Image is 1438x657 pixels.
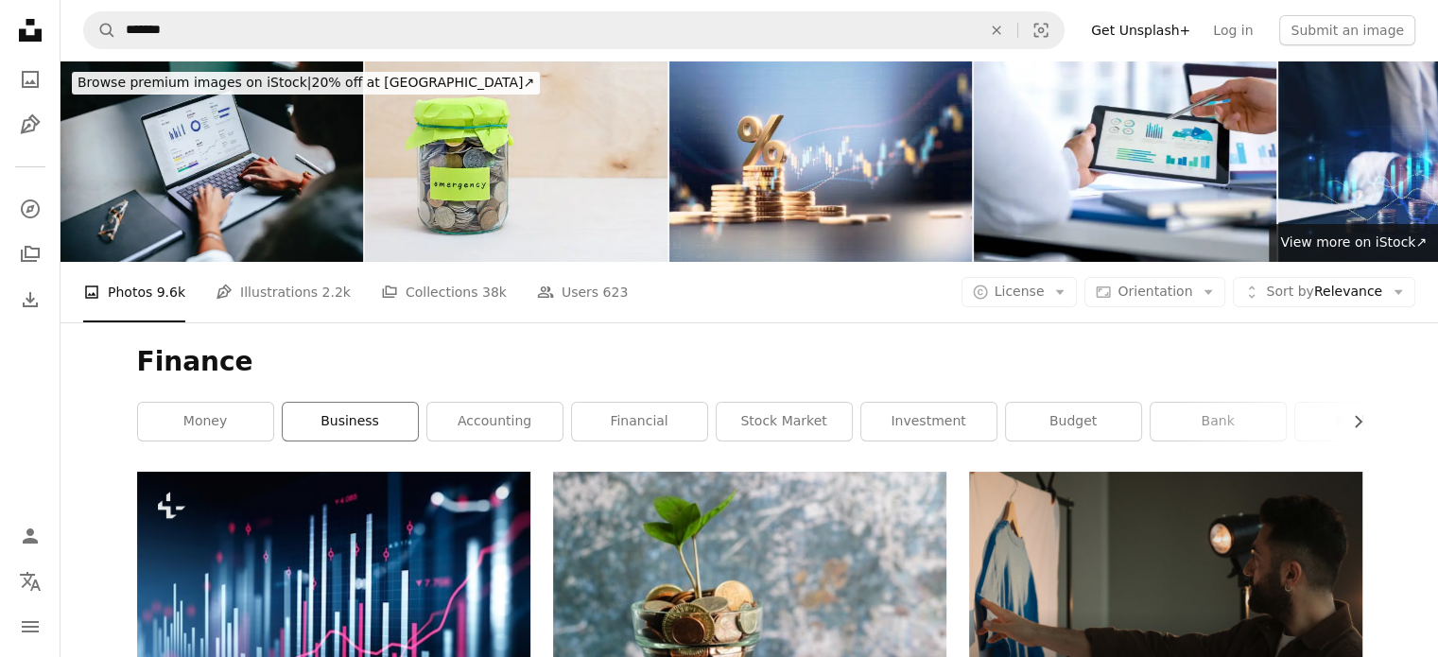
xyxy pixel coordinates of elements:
button: Orientation [1084,277,1225,307]
a: Collections 38k [381,262,507,322]
form: Find visuals sitewide [83,11,1065,49]
button: Visual search [1018,12,1064,48]
a: banking [1295,403,1430,441]
button: Menu [11,608,49,646]
img: Two business men meeting and looking at financial data, charts and graphs on a digital tablet and... [974,61,1276,262]
a: money [138,403,273,441]
a: Illustrations [11,106,49,144]
span: Sort by [1266,284,1313,299]
span: Relevance [1266,283,1382,302]
img: Emergency [365,61,667,262]
a: Log in [1202,15,1264,45]
span: 38k [482,282,507,303]
a: green plant in clear glass vase [553,594,946,611]
h1: Finance [137,345,1362,379]
a: Financial chart and rising graph with lines and numbers and bar diagrams that illustrate stock ma... [137,582,530,599]
a: bank [1151,403,1286,441]
a: financial [572,403,707,441]
div: 20% off at [GEOGRAPHIC_DATA] ↗ [72,72,540,95]
a: Users 623 [537,262,628,322]
span: License [995,284,1045,299]
button: scroll list to the right [1341,403,1362,441]
a: Explore [11,190,49,228]
img: Percentage Sign On Top Of Coin Stacks Before Blue Financial Graph [669,61,972,262]
a: Collections [11,235,49,273]
a: Photos [11,61,49,98]
button: Clear [976,12,1017,48]
button: License [962,277,1078,307]
img: Close Up Photo Of Woman Hands Typing Business Report On A Laptop Keyboard In The Cafe [61,61,363,262]
a: Get Unsplash+ [1080,15,1202,45]
button: Sort byRelevance [1233,277,1415,307]
a: Download History [11,281,49,319]
a: Log in / Sign up [11,517,49,555]
a: business [283,403,418,441]
a: budget [1006,403,1141,441]
a: stock market [717,403,852,441]
span: Browse premium images on iStock | [78,75,311,90]
span: View more on iStock ↗ [1280,234,1427,250]
a: investment [861,403,996,441]
a: View more on iStock↗ [1269,224,1438,262]
a: Browse premium images on iStock|20% off at [GEOGRAPHIC_DATA]↗ [61,61,551,106]
button: Search Unsplash [84,12,116,48]
span: Orientation [1117,284,1192,299]
button: Submit an image [1279,15,1415,45]
a: accounting [427,403,563,441]
span: 623 [603,282,629,303]
a: Home — Unsplash [11,11,49,53]
span: 2.2k [322,282,351,303]
a: Illustrations 2.2k [216,262,351,322]
button: Language [11,562,49,600]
